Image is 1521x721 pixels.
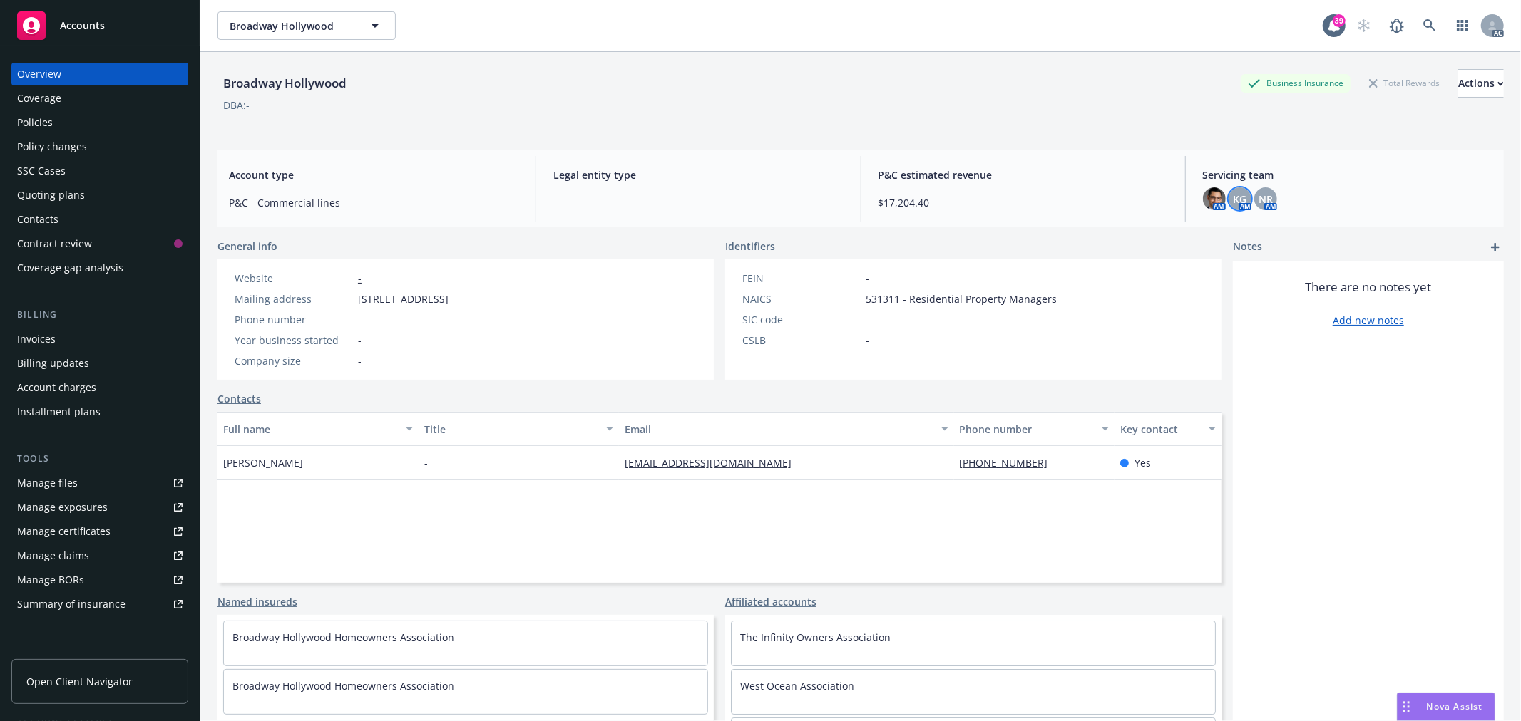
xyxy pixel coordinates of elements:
[1233,239,1262,256] span: Notes
[1458,69,1504,98] button: Actions
[879,167,1168,182] span: P&C estimated revenue
[17,232,92,255] div: Contract review
[232,631,454,644] a: Broadway Hollywood Homeowners Association
[17,496,108,519] div: Manage exposures
[879,195,1168,210] span: $17,204.40
[17,135,87,158] div: Policy changes
[553,167,843,182] span: Legal entity type
[742,312,860,327] div: SIC code
[11,328,188,351] a: Invoices
[60,20,105,31] span: Accounts
[742,333,860,348] div: CSLB
[1115,412,1222,446] button: Key contact
[17,328,56,351] div: Invoices
[17,208,58,231] div: Contacts
[17,111,53,134] div: Policies
[1427,700,1483,712] span: Nova Assist
[230,19,353,33] span: Broadway Hollywood
[17,87,61,110] div: Coverage
[17,63,61,85] div: Overview
[866,333,869,348] span: -
[17,160,66,182] div: SSC Cases
[1415,11,1444,40] a: Search
[1448,11,1477,40] a: Switch app
[424,455,428,470] span: -
[17,593,126,616] div: Summary of insurance
[11,544,188,567] a: Manage claims
[742,271,860,286] div: FEIN
[358,271,362,285] a: -
[17,569,84,591] div: Manage BORs
[229,195,518,210] span: P&C - Commercial lines
[229,167,518,182] span: Account type
[235,271,352,286] div: Website
[1203,187,1226,210] img: photo
[866,291,1057,306] span: 531311 - Residential Property Managers
[725,594,816,609] a: Affiliated accounts
[11,496,188,519] span: Manage exposures
[419,412,620,446] button: Title
[217,11,396,40] button: Broadway Hollywood
[11,520,188,543] a: Manage certificates
[217,74,352,93] div: Broadway Hollywood
[1135,455,1151,470] span: Yes
[11,644,188,658] div: Analytics hub
[11,593,188,616] a: Summary of insurance
[11,452,188,466] div: Tools
[17,520,111,543] div: Manage certificates
[1203,167,1492,182] span: Servicing team
[11,184,188,207] a: Quoting plans
[235,353,352,368] div: Company size
[232,679,454,693] a: Broadway Hollywood Homeowners Association
[358,312,362,327] span: -
[11,135,188,158] a: Policy changes
[1333,14,1346,27] div: 39
[235,312,352,327] div: Phone number
[223,455,303,470] span: [PERSON_NAME]
[17,544,89,567] div: Manage claims
[217,594,297,609] a: Named insureds
[1259,192,1273,207] span: NR
[740,631,891,644] a: The Infinity Owners Association
[17,400,101,423] div: Installment plans
[11,352,188,375] a: Billing updates
[11,208,188,231] a: Contacts
[11,569,188,591] a: Manage BORs
[740,679,854,693] a: West Ocean Association
[1383,11,1411,40] a: Report a Bug
[217,239,277,254] span: General info
[11,400,188,423] a: Installment plans
[11,256,188,279] a: Coverage gap analysis
[960,422,1093,437] div: Phone number
[11,111,188,134] a: Policies
[217,391,261,406] a: Contacts
[725,239,775,254] span: Identifiers
[1398,693,1415,720] div: Drag to move
[11,6,188,46] a: Accounts
[1487,239,1504,256] a: add
[1458,70,1504,97] div: Actions
[1120,422,1200,437] div: Key contact
[1306,279,1432,296] span: There are no notes yet
[358,333,362,348] span: -
[235,291,352,306] div: Mailing address
[1241,74,1351,92] div: Business Insurance
[866,271,869,286] span: -
[954,412,1115,446] button: Phone number
[1333,313,1404,328] a: Add new notes
[17,376,96,399] div: Account charges
[1397,693,1495,721] button: Nova Assist
[1350,11,1378,40] a: Start snowing
[11,308,188,322] div: Billing
[11,376,188,399] a: Account charges
[17,184,85,207] div: Quoting plans
[960,456,1060,470] a: [PHONE_NUMBER]
[358,291,449,306] span: [STREET_ADDRESS]
[625,422,932,437] div: Email
[424,422,598,437] div: Title
[11,232,188,255] a: Contract review
[17,472,78,494] div: Manage files
[223,422,397,437] div: Full name
[619,412,953,446] button: Email
[553,195,843,210] span: -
